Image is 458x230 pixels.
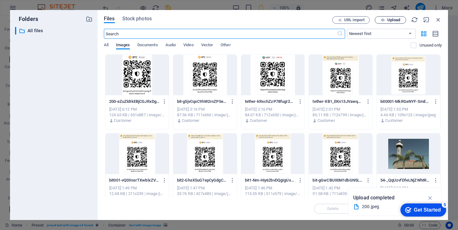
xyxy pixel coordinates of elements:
div: ​ [15,27,16,35]
div: [DATE] 1:42 PM [313,185,369,191]
div: 33.76 KB | 427x483 | image/jpeg [177,191,233,197]
p: bit0001-MkRGeNYF-SmENFLUaQ9uZw.jpg [380,99,430,104]
div: [DATE] 2:01 PM [313,107,369,112]
div: 124.63 KB | 651x887 | image/jpeg [109,112,165,118]
div: 115.35 KB | 511x579 | image/jpeg [245,191,301,197]
div: Get Started [20,7,47,12]
p: Customer [182,118,199,123]
span: Files [104,15,115,22]
p: bit-gGwCBU00M1dbGN5LahT0Vg.jpeg [313,177,363,183]
span: Images [116,41,130,50]
p: Customer [250,197,267,202]
div: 86.11 KB | 712x799 | image/jpeg [313,112,369,118]
div: 5 [48,1,54,7]
div: [DATE] 9:19 PM [380,185,436,191]
div: 4.46 KB | 109x123 | image/jpeg [380,112,436,118]
span: URL import [344,18,364,22]
i: Create new folder [86,16,93,22]
span: Audio [165,41,176,50]
p: 200-eZuZldIkEBjCGJRxDgos8g.jpeg [109,99,159,104]
input: Search [104,29,337,39]
div: [DATE] 6:12 PM [109,107,165,112]
i: Minimize [423,16,430,23]
span: Stock photos [122,15,152,22]
p: Upload completed [353,194,394,202]
p: Customer [318,118,335,123]
span: All [104,41,109,50]
p: Customer [318,197,335,202]
p: Customer [250,118,267,123]
div: [DATE] 2:16 PM [177,107,233,112]
p: bit1-Nm-Hiy62bvDQgIgUxLCZMw.jpg [245,177,295,183]
div: [DATE] 1:49 PM [109,185,165,191]
button: URL import [332,16,370,24]
span: Other [221,41,231,50]
span: Upload [387,18,400,22]
div: 84.07 KB | 712x650 | image/jpeg [245,112,301,118]
p: tether-XB1_EKn13JVawqUM6MYRtg.jpeg [313,99,363,104]
p: bit2-GhsX5uG7epCyGdgC7__HCg.jpg [177,177,227,183]
div: 91.58 KB | 711x805 | image/jpeg [313,191,369,197]
p: Customer [385,118,403,123]
div: 12.48 KB | 211x239 | image/jpeg [109,191,165,197]
div: [DATE] 1:47 PM [177,185,233,191]
p: All files [28,27,81,34]
p: bit001-vQ03nsrTXwblxZVfiXOgtA.jpg [109,177,159,183]
i: Close [435,16,442,23]
p: Folders [15,15,38,23]
span: Vector [201,41,213,50]
p: 54-_QqUzvfDfeLNjZWhtRHLUg-YmyvJMGJXQqxFDY7ksG0vQ.png [380,177,430,183]
div: [DATE] 1:50 PM [380,107,436,112]
p: tether-kRschZzP78fugI2mEZ3XiA.jpeg [245,99,295,104]
button: Upload [375,16,406,24]
div: [DATE] 2:16 PM [245,107,301,112]
div: [DATE] 1:46 PM [245,185,301,191]
i: Reload [411,16,418,23]
p: Displays only files that are not in use on the website. Files added during this session can still... [420,42,442,48]
p: Customer [182,197,199,202]
div: Get Started 5 items remaining, 0% complete [6,3,52,16]
p: bit-g5jvCqxC9hW2rnZP5eN7tg.jpeg [177,99,227,104]
div: 200.jpeg [362,203,423,210]
span: Documents [137,41,158,50]
span: Video [183,41,193,50]
p: Customer [114,118,131,123]
div: 87.56 KB | 711x666 | image/jpeg [177,112,233,118]
p: Customer [114,197,131,202]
